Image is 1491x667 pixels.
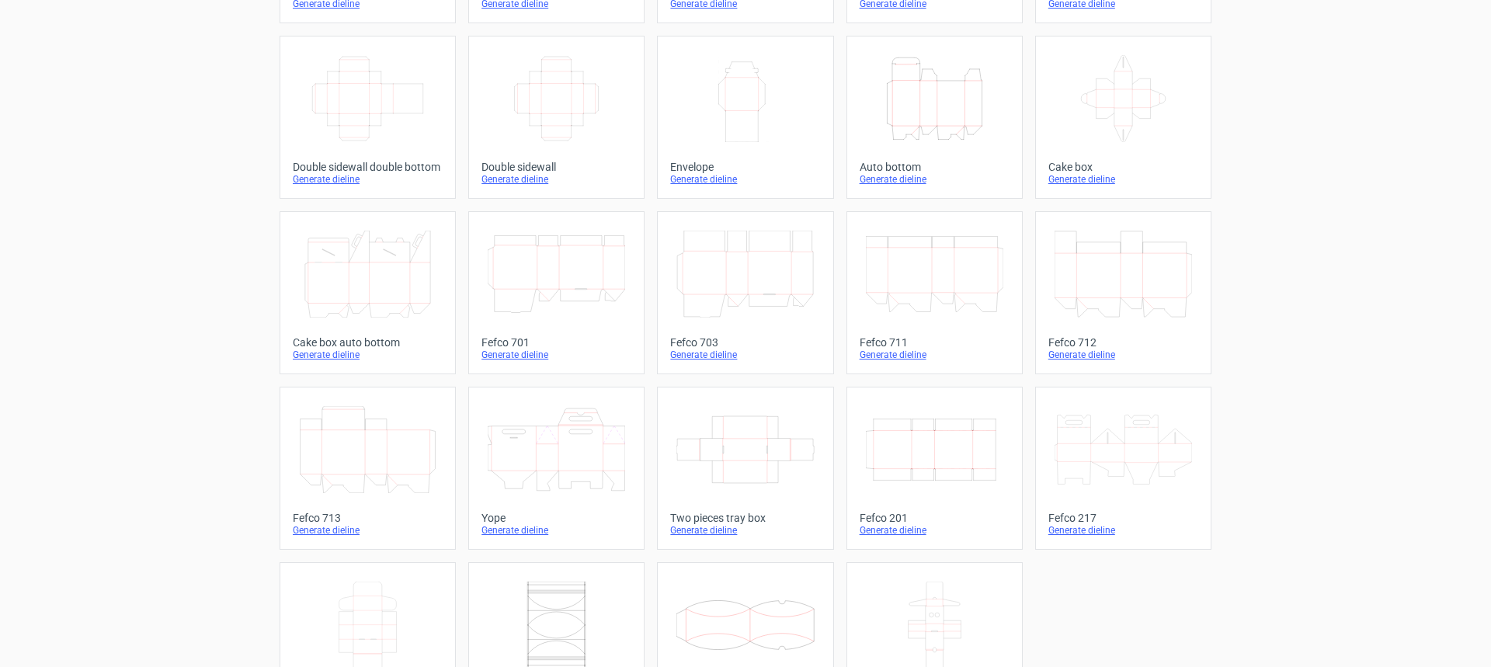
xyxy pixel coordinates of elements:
div: Yope [481,512,631,524]
a: Auto bottomGenerate dieline [846,36,1023,199]
div: Generate dieline [293,524,443,537]
div: Generate dieline [670,524,820,537]
a: Cake boxGenerate dieline [1035,36,1211,199]
a: Double sidewallGenerate dieline [468,36,645,199]
div: Two pieces tray box [670,512,820,524]
div: Generate dieline [860,349,1010,361]
div: Generate dieline [1048,524,1198,537]
a: Cake box auto bottomGenerate dieline [280,211,456,374]
a: Fefco 701Generate dieline [468,211,645,374]
a: Two pieces tray boxGenerate dieline [657,387,833,550]
div: Fefco 711 [860,336,1010,349]
div: Envelope [670,161,820,173]
a: Fefco 711Generate dieline [846,211,1023,374]
a: Fefco 703Generate dieline [657,211,833,374]
a: Double sidewall double bottomGenerate dieline [280,36,456,199]
div: Generate dieline [670,349,820,361]
a: EnvelopeGenerate dieline [657,36,833,199]
div: Generate dieline [481,173,631,186]
div: Generate dieline [293,173,443,186]
div: Generate dieline [670,173,820,186]
a: Fefco 217Generate dieline [1035,387,1211,550]
div: Fefco 201 [860,512,1010,524]
div: Fefco 712 [1048,336,1198,349]
div: Cake box [1048,161,1198,173]
a: Fefco 713Generate dieline [280,387,456,550]
a: YopeGenerate dieline [468,387,645,550]
div: Fefco 217 [1048,512,1198,524]
div: Cake box auto bottom [293,336,443,349]
div: Generate dieline [481,349,631,361]
div: Generate dieline [860,173,1010,186]
div: Generate dieline [860,524,1010,537]
div: Generate dieline [1048,173,1198,186]
div: Fefco 701 [481,336,631,349]
a: Fefco 201Generate dieline [846,387,1023,550]
div: Generate dieline [481,524,631,537]
div: Generate dieline [1048,349,1198,361]
div: Fefco 703 [670,336,820,349]
div: Double sidewall [481,161,631,173]
div: Auto bottom [860,161,1010,173]
div: Generate dieline [293,349,443,361]
div: Double sidewall double bottom [293,161,443,173]
a: Fefco 712Generate dieline [1035,211,1211,374]
div: Fefco 713 [293,512,443,524]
